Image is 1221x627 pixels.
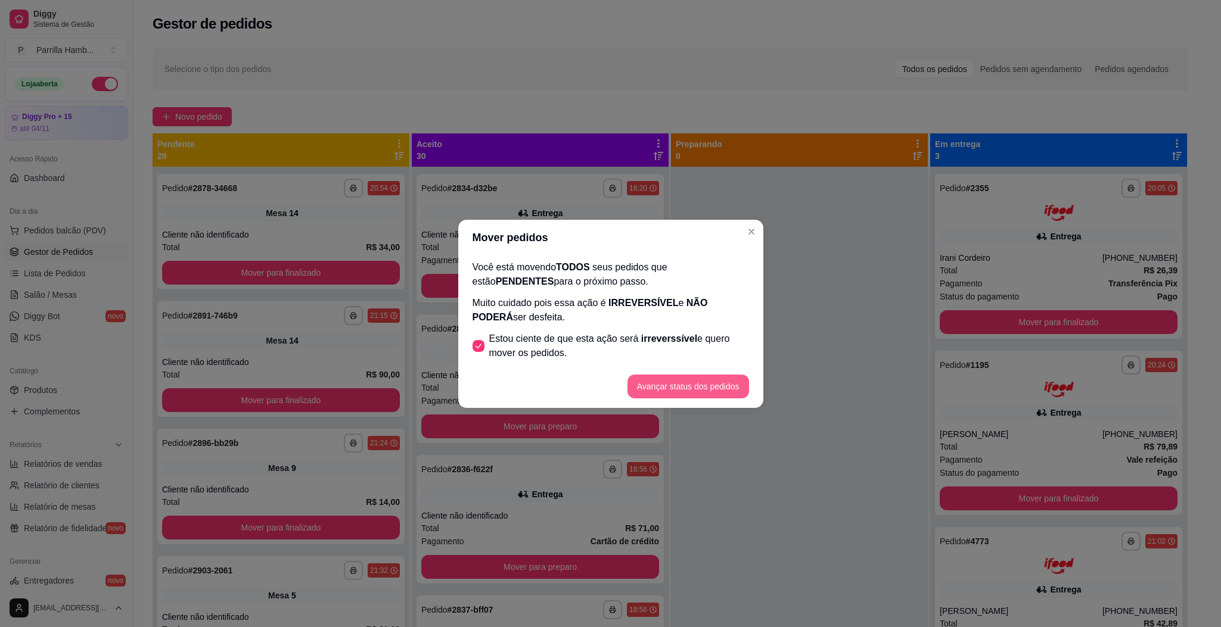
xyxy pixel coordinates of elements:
span: TODOS [556,262,590,272]
span: NÃO PODERÁ [473,298,708,322]
header: Mover pedidos [458,220,763,255]
span: PENDENTES [496,276,554,286]
p: Muito cuidado pois essa ação é e ser desfeita. [473,296,749,325]
p: Você está movendo seus pedidos que estão para o próximo passo. [473,260,749,289]
span: Estou ciente de que esta ação será e quero mover os pedidos. [489,332,749,360]
button: Avançar status dos pedidos [627,375,749,398]
span: irreverssível [641,333,697,344]
span: IRREVERSÍVEL [608,298,678,308]
button: Close [742,222,761,241]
